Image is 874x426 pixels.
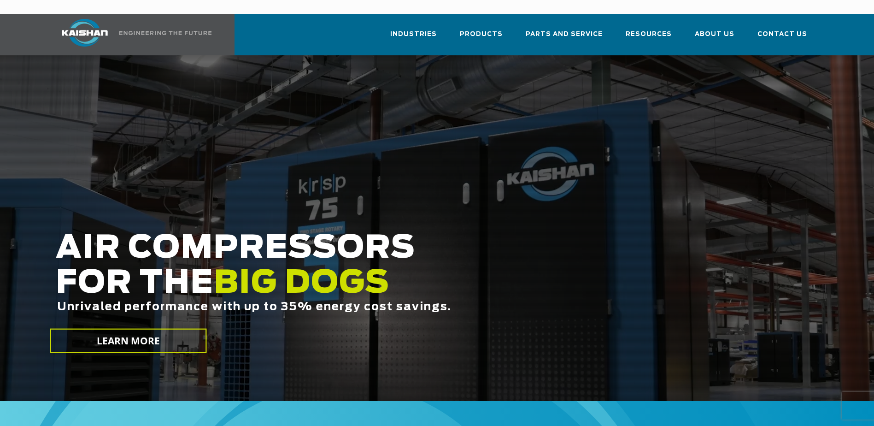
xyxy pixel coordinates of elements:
img: kaishan logo [50,19,119,47]
a: About Us [695,22,734,53]
span: About Us [695,29,734,40]
a: Resources [626,22,672,53]
a: LEARN MORE [50,329,206,353]
a: Contact Us [757,22,807,53]
span: BIG DOGS [214,268,390,299]
a: Products [460,22,503,53]
a: Parts and Service [526,22,603,53]
img: Engineering the future [119,31,211,35]
span: Unrivaled performance with up to 35% energy cost savings. [57,302,452,313]
h2: AIR COMPRESSORS FOR THE [56,231,690,342]
a: Industries [390,22,437,53]
span: LEARN MORE [96,334,160,348]
a: Kaishan USA [50,14,213,55]
span: Resources [626,29,672,40]
span: Parts and Service [526,29,603,40]
span: Industries [390,29,437,40]
span: Products [460,29,503,40]
span: Contact Us [757,29,807,40]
